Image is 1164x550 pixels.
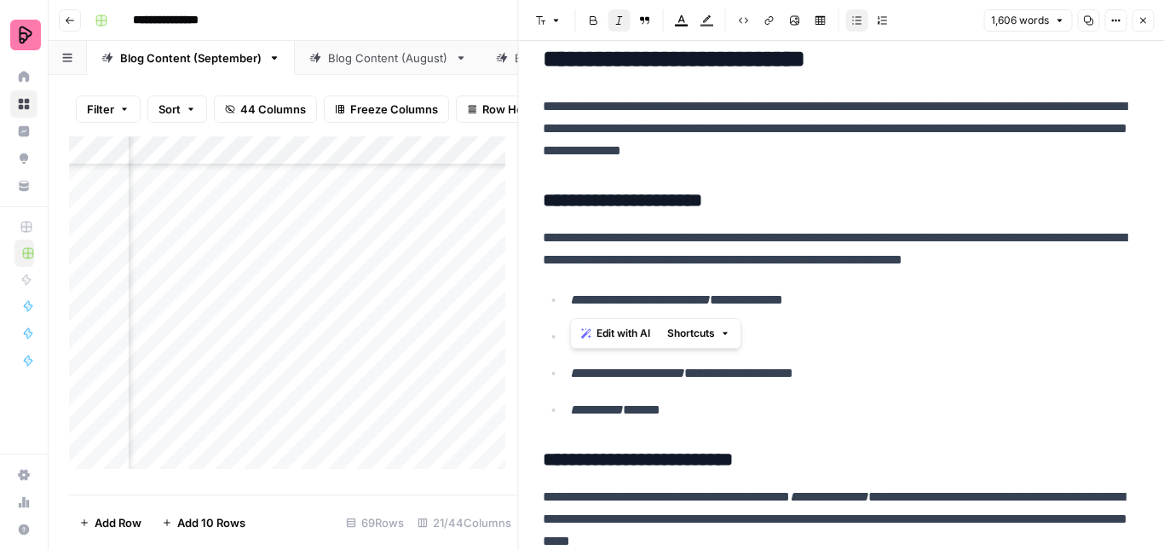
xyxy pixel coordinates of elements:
[10,516,37,543] button: Help + Support
[240,101,306,118] span: 44 Columns
[95,514,141,531] span: Add Row
[983,9,1072,32] button: 1,606 words
[481,41,653,75] a: Blog Content (July)
[158,101,181,118] span: Sort
[10,172,37,200] a: Your Data
[76,96,141,123] button: Filter
[660,322,737,344] button: Shortcuts
[324,96,449,123] button: Freeze Columns
[87,101,114,118] span: Filter
[295,41,481,75] a: Blog Content (August)
[10,90,37,118] a: Browse
[10,145,37,172] a: Opportunities
[10,461,37,489] a: Settings
[214,96,317,123] button: 44 Columns
[10,489,37,516] a: Usage
[10,14,37,56] button: Workspace: Preply
[411,509,518,536] div: 21/44 Columns
[87,41,295,75] a: Blog Content (September)
[596,326,650,341] span: Edit with AI
[350,101,438,118] span: Freeze Columns
[10,20,41,50] img: Preply Logo
[574,322,657,344] button: Edit with AI
[991,13,1049,28] span: 1,606 words
[667,326,715,341] span: Shortcuts
[10,118,37,145] a: Insights
[120,49,262,67] div: Blog Content (September)
[147,96,207,123] button: Sort
[339,509,411,536] div: 69 Rows
[69,509,152,536] button: Add Row
[10,63,37,90] a: Home
[482,101,544,118] span: Row Height
[456,96,555,123] button: Row Height
[328,49,448,67] div: Blog Content (August)
[152,509,256,536] button: Add 10 Rows
[177,514,245,531] span: Add 10 Rows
